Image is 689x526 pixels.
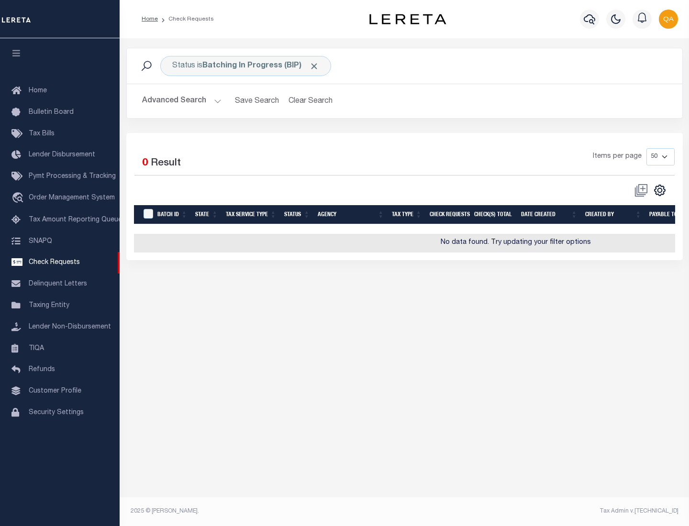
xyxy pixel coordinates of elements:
th: State: activate to sort column ascending [191,205,222,225]
span: SNAPQ [29,238,52,244]
span: Check Requests [29,259,80,266]
span: Home [29,88,47,94]
div: 2025 © [PERSON_NAME]. [123,507,405,515]
th: Tax Type: activate to sort column ascending [388,205,426,225]
th: Tax Service Type: activate to sort column ascending [222,205,280,225]
span: Click to Remove [309,61,319,71]
button: Clear Search [285,92,337,110]
div: Status is [160,56,331,76]
span: Customer Profile [29,388,81,394]
th: Created By: activate to sort column ascending [581,205,645,225]
th: Batch Id: activate to sort column ascending [154,205,191,225]
i: travel_explore [11,192,27,205]
button: Advanced Search [142,92,222,110]
span: Tax Bills [29,131,55,137]
th: Agency: activate to sort column ascending [314,205,388,225]
th: Status: activate to sort column ascending [280,205,314,225]
span: Bulletin Board [29,109,74,116]
button: Save Search [229,92,285,110]
img: svg+xml;base64,PHN2ZyB4bWxucz0iaHR0cDovL3d3dy53My5vcmcvMjAwMC9zdmciIHBvaW50ZXItZXZlbnRzPSJub25lIi... [659,10,678,29]
span: 0 [142,158,148,168]
span: Delinquent Letters [29,281,87,287]
li: Check Requests [158,15,214,23]
th: Check(s) Total [470,205,517,225]
div: Tax Admin v.[TECHNICAL_ID] [411,507,678,515]
label: Result [151,156,181,171]
span: Tax Amount Reporting Queue [29,217,122,223]
span: Pymt Processing & Tracking [29,173,116,180]
span: Order Management System [29,195,115,201]
img: logo-dark.svg [369,14,446,24]
span: Lender Non-Disbursement [29,324,111,330]
b: Batching In Progress (BIP) [202,62,319,70]
th: Date Created: activate to sort column ascending [517,205,581,225]
span: Taxing Entity [29,302,69,309]
span: Refunds [29,366,55,373]
span: TIQA [29,345,44,351]
span: Security Settings [29,409,84,416]
span: Items per page [593,152,642,162]
a: Home [142,16,158,22]
span: Lender Disbursement [29,152,95,158]
th: Check Requests [426,205,470,225]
